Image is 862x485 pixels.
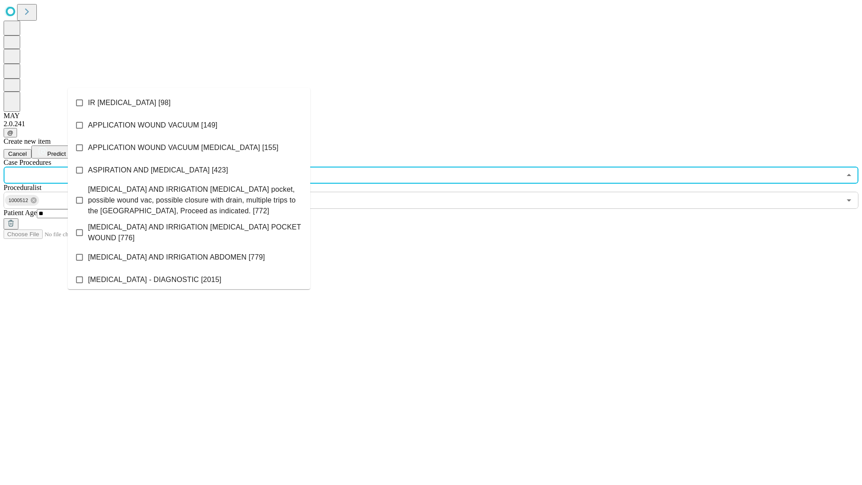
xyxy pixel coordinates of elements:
span: Patient Age [4,209,37,216]
span: [MEDICAL_DATA] AND IRRIGATION [MEDICAL_DATA] pocket, possible wound vac, possible closure with dr... [88,184,303,216]
div: 2.0.241 [4,120,858,128]
button: Cancel [4,149,31,159]
span: Create new item [4,137,51,145]
span: [MEDICAL_DATA] AND IRRIGATION ABDOMEN [779] [88,252,265,263]
span: IR [MEDICAL_DATA] [98] [88,97,171,108]
button: Close [843,169,855,181]
span: Predict [47,150,66,157]
span: 1000512 [5,195,32,206]
div: 1000512 [5,195,39,206]
span: [MEDICAL_DATA] - DIAGNOSTIC [2015] [88,274,221,285]
span: ASPIRATION AND [MEDICAL_DATA] [423] [88,165,228,176]
span: Proceduralist [4,184,41,191]
span: [MEDICAL_DATA] AND IRRIGATION [MEDICAL_DATA] POCKET WOUND [776] [88,222,303,243]
span: APPLICATION WOUND VACUUM [MEDICAL_DATA] [155] [88,142,278,153]
span: APPLICATION WOUND VACUUM [149] [88,120,217,131]
button: Predict [31,145,73,159]
div: MAY [4,112,858,120]
span: Scheduled Procedure [4,159,51,166]
button: Open [843,194,855,207]
button: @ [4,128,17,137]
span: Cancel [8,150,27,157]
span: @ [7,129,13,136]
